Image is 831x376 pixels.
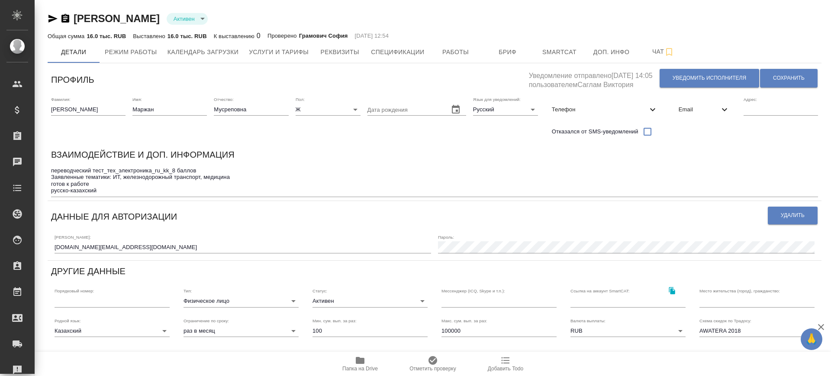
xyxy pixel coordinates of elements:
[48,33,87,39] p: Общая сумма
[441,318,487,323] label: Макс. сум. вып. за раз:
[804,330,819,348] span: 🙏
[591,47,632,58] span: Доп. инфо
[438,235,454,239] label: Пароль:
[488,366,523,372] span: Добавить Todo
[781,212,805,219] span: Удалить
[570,289,630,293] label: Ссылка на аккаунт SmartCAT:
[167,47,239,58] span: Календарь загрузки
[51,167,818,194] textarea: переводческий тест_тех_электроника_ru_kk_8 баллов Заявленные тематики: ИТ, железнодорожный трансп...
[299,32,348,40] p: Грамович София
[773,75,805,82] span: Сохранить
[371,47,424,58] span: Спецификации
[801,328,822,350] button: 🙏
[435,47,477,58] span: Работы
[133,33,167,39] p: Выставлено
[214,33,257,39] p: К выставлению
[487,47,528,58] span: Бриф
[699,289,780,293] label: Место жительства (город), гражданство:
[296,97,305,101] label: Пол:
[214,31,261,41] div: 0
[744,97,757,101] label: Адрес:
[55,289,94,293] label: Порядковый номер:
[74,13,160,24] a: [PERSON_NAME]
[60,13,71,24] button: Скопировать ссылку
[660,69,759,88] button: Уведомить исполнителя
[48,13,58,24] button: Скопировать ссылку для ЯМессенджера
[312,289,327,293] label: Статус:
[699,325,815,337] div: AWATERA 2018
[473,104,538,116] div: Русский
[51,210,177,224] h6: Данные для авторизации
[570,318,606,323] label: Валюта выплаты:
[87,33,126,39] p: 16.0 тыс. RUB
[51,73,94,87] h6: Профиль
[184,295,299,307] div: Физическое лицо
[409,366,456,372] span: Отметить проверку
[167,13,208,25] div: Активен
[664,47,674,57] svg: Подписаться
[643,46,684,57] span: Чат
[673,75,746,82] span: Уведомить исполнителя
[267,32,299,40] p: Проверено
[312,295,428,307] div: Активен
[184,289,192,293] label: Тип:
[296,104,361,116] div: Ж
[473,97,521,101] label: Язык для уведомлений:
[396,352,469,376] button: Отметить проверку
[539,47,580,58] span: Smartcat
[55,318,81,323] label: Родной язык:
[312,318,357,323] label: Мин. сум. вып. за раз:
[171,15,197,23] button: Активен
[51,97,71,101] label: Фамилия:
[699,318,751,323] label: Схема скидок по Традосу:
[355,32,389,40] p: [DATE] 12:54
[469,352,542,376] button: Добавить Todo
[249,47,309,58] span: Услуги и тарифы
[167,33,207,39] p: 16.0 тыс. RUB
[441,289,505,293] label: Мессенджер (ICQ, Skype и т.п.):
[342,366,378,372] span: Папка на Drive
[570,325,686,337] div: RUB
[55,325,170,337] div: Казахский
[184,318,229,323] label: Ограничение по сроку:
[105,47,157,58] span: Режим работы
[51,148,235,162] h6: Взаимодействие и доп. информация
[53,47,94,58] span: Детали
[324,352,396,376] button: Папка на Drive
[672,100,737,119] div: Email
[552,127,638,136] span: Отказался от SMS-уведомлений
[663,282,681,299] button: Скопировать ссылку
[545,100,665,119] div: Телефон
[552,105,647,114] span: Телефон
[55,235,91,239] label: [PERSON_NAME]:
[679,105,719,114] span: Email
[768,207,818,224] button: Удалить
[529,67,659,90] h5: Уведомление отправлено [DATE] 14:05 пользователем Саглам Виктория
[51,264,126,278] h6: Другие данные
[132,97,142,101] label: Имя:
[184,325,299,337] div: раз в месяц
[319,47,361,58] span: Реквизиты
[760,69,818,88] button: Сохранить
[214,97,234,101] label: Отчество:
